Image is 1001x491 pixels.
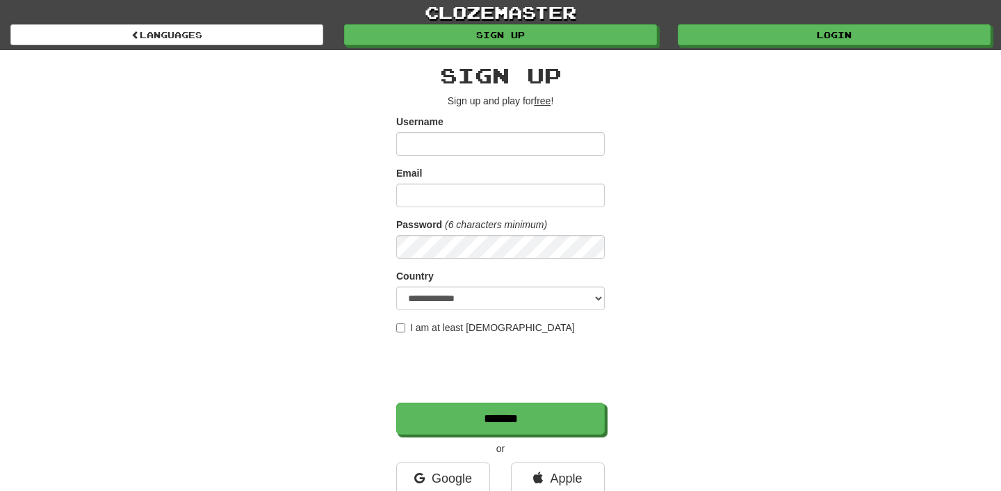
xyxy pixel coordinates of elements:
[10,24,323,45] a: Languages
[396,64,605,87] h2: Sign up
[396,218,442,232] label: Password
[445,219,547,230] em: (6 characters minimum)
[396,442,605,456] p: or
[344,24,657,45] a: Sign up
[678,24,991,45] a: Login
[396,94,605,108] p: Sign up and play for !
[396,341,608,396] iframe: reCAPTCHA
[396,166,422,180] label: Email
[396,115,443,129] label: Username
[396,323,405,332] input: I am at least [DEMOGRAPHIC_DATA]
[396,269,434,283] label: Country
[534,95,551,106] u: free
[396,321,575,335] label: I am at least [DEMOGRAPHIC_DATA]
